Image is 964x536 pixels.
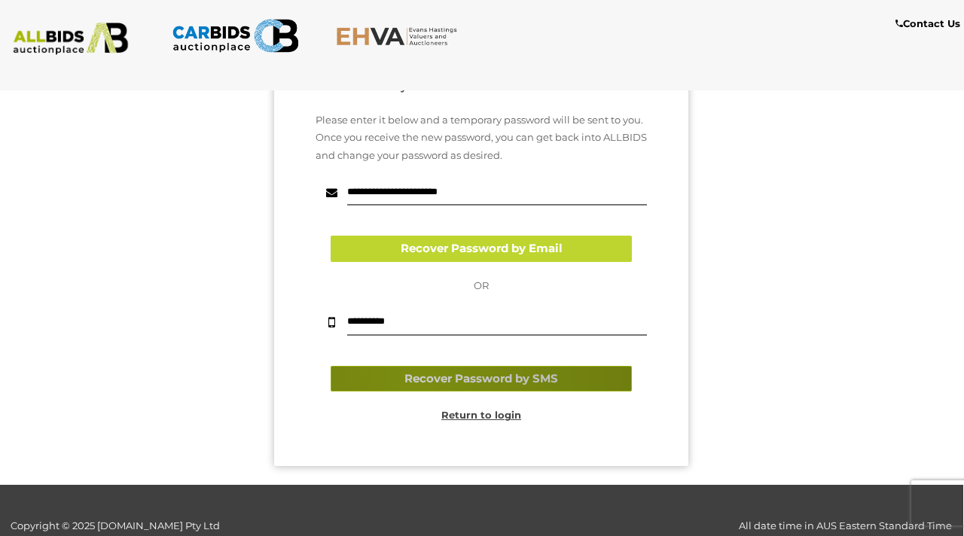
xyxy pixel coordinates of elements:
img: ALLBIDS.com.au [7,23,134,55]
img: CARBIDS.com.au [172,15,299,56]
b: Contact Us [895,17,960,29]
button: Recover Password by Email [331,236,632,262]
p: OR [316,277,647,294]
a: Contact Us [895,15,964,32]
p: Please enter it below and a temporary password will be sent to you. Once you receive the new pass... [316,111,647,164]
img: EHVA.com.au [336,26,463,46]
button: Recover Password by SMS [331,366,632,392]
a: Return to login [441,409,521,421]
